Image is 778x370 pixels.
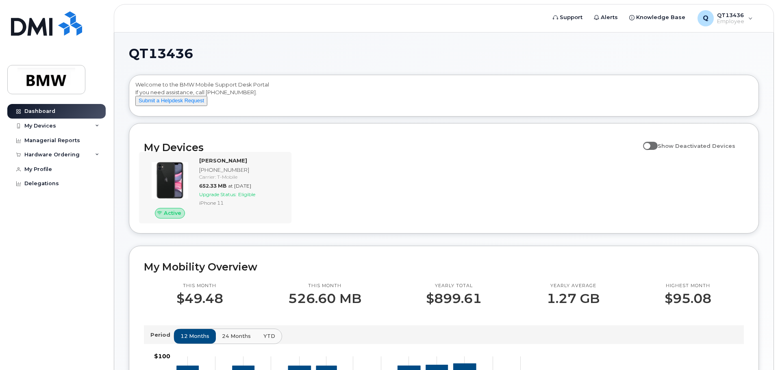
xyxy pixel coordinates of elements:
[199,199,283,206] div: iPhone 11
[199,183,226,189] span: 652.33 MB
[135,97,207,104] a: Submit a Helpdesk Request
[144,141,639,154] h2: My Devices
[199,173,283,180] div: Carrier: T-Mobile
[665,291,711,306] p: $95.08
[426,291,482,306] p: $899.61
[547,291,600,306] p: 1.27 GB
[144,261,744,273] h2: My Mobility Overview
[199,191,237,197] span: Upgrade Status:
[643,138,650,145] input: Show Deactivated Devices
[199,166,283,174] div: [PHONE_NUMBER]
[199,157,247,164] strong: [PERSON_NAME]
[228,183,251,189] span: at [DATE]
[426,283,482,289] p: Yearly total
[288,291,361,306] p: 526.60 MB
[154,353,170,360] tspan: $100
[150,331,174,339] p: Period
[176,283,223,289] p: This month
[222,332,251,340] span: 24 months
[164,209,181,217] span: Active
[658,143,735,149] span: Show Deactivated Devices
[263,332,275,340] span: YTD
[129,48,193,60] span: QT13436
[743,335,772,364] iframe: Messenger Launcher
[135,96,207,106] button: Submit a Helpdesk Request
[144,157,287,219] a: Active[PERSON_NAME][PHONE_NUMBER]Carrier: T-Mobile652.33 MBat [DATE]Upgrade Status:EligibleiPhone 11
[150,161,189,200] img: iPhone_11.jpg
[135,81,752,113] div: Welcome to the BMW Mobile Support Desk Portal If you need assistance, call [PHONE_NUMBER].
[665,283,711,289] p: Highest month
[288,283,361,289] p: This month
[176,291,223,306] p: $49.48
[547,283,600,289] p: Yearly average
[238,191,255,197] span: Eligible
